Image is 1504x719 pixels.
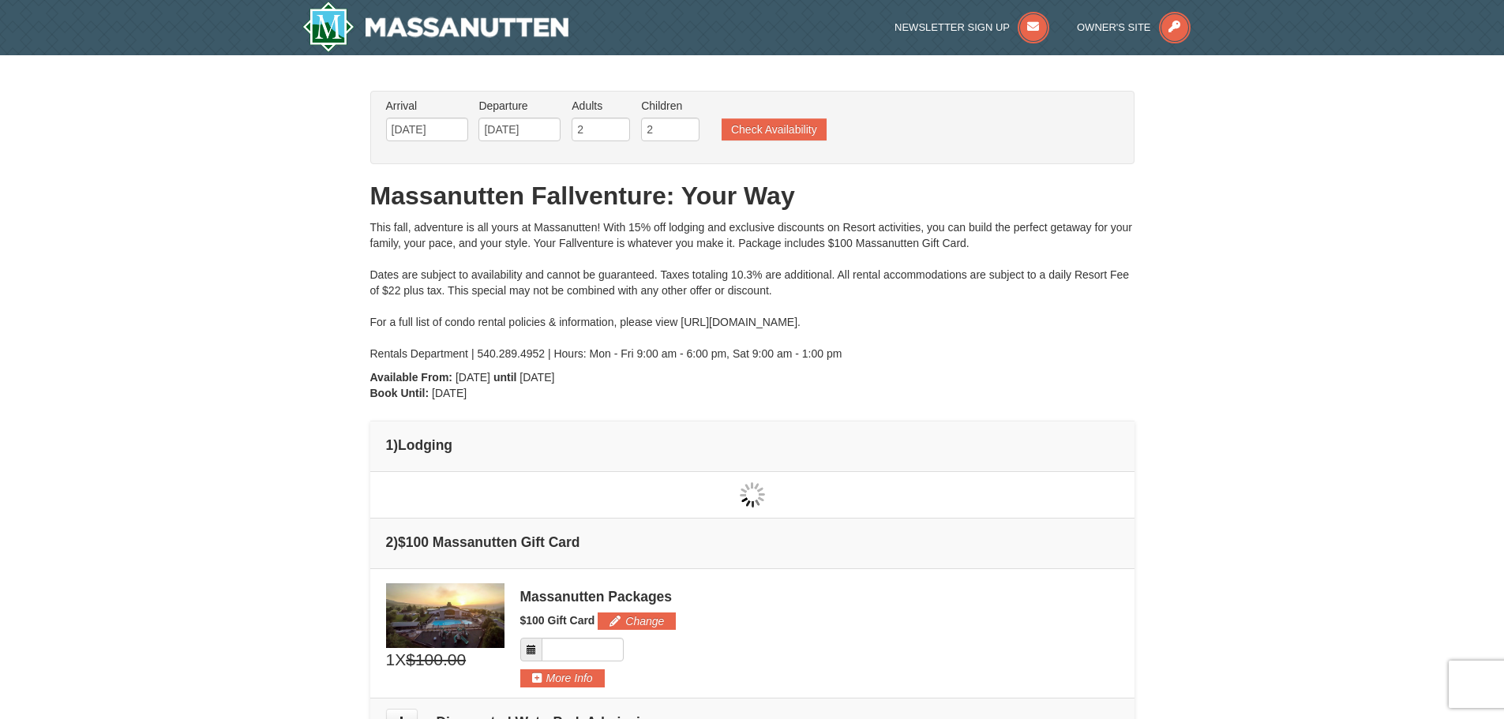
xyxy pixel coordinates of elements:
label: Children [641,98,699,114]
a: Newsletter Sign Up [895,21,1049,33]
span: Owner's Site [1077,21,1151,33]
span: Newsletter Sign Up [895,21,1010,33]
span: $100.00 [406,648,466,672]
span: [DATE] [432,387,467,399]
button: Change [598,612,676,630]
label: Departure [478,98,561,114]
img: Massanutten Resort Logo [302,2,569,52]
span: $100 Gift Card [520,614,595,627]
span: X [395,648,406,672]
strong: Book Until: [370,387,429,399]
span: 1 [386,648,396,672]
img: wait gif [740,482,765,507]
strong: Available From: [370,371,453,384]
a: Massanutten Resort [302,2,569,52]
h4: 1 Lodging [386,437,1119,453]
button: More Info [520,669,605,687]
label: Arrival [386,98,468,114]
h1: Massanutten Fallventure: Your Way [370,180,1135,212]
span: [DATE] [519,371,554,384]
strong: until [493,371,517,384]
div: This fall, adventure is all yours at Massanutten! With 15% off lodging and exclusive discounts on... [370,219,1135,361]
h4: 2 $100 Massanutten Gift Card [386,534,1119,550]
div: Massanutten Packages [520,589,1119,605]
span: ) [393,534,398,550]
span: [DATE] [456,371,490,384]
a: Owner's Site [1077,21,1191,33]
img: 6619879-1.jpg [386,583,504,648]
button: Check Availability [722,118,827,140]
span: ) [393,437,398,453]
label: Adults [572,98,630,114]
